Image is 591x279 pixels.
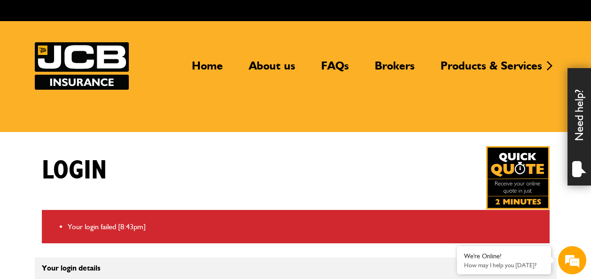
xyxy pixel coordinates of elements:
a: Products & Services [433,59,549,80]
img: Quick Quote [486,146,550,209]
a: About us [242,59,302,80]
div: Need help? [567,68,591,186]
a: FAQs [314,59,356,80]
li: Your login failed [8:43pm] [68,221,543,233]
a: Get your insurance quote in just 2-minutes [486,146,550,209]
a: Home [185,59,230,80]
img: JCB Insurance Services logo [35,42,129,90]
h1: Login [42,155,107,186]
p: How may I help you today? [464,262,544,269]
a: JCB Insurance Services [35,42,129,90]
p: Your login details [42,264,376,272]
div: We're Online! [464,252,544,260]
a: Brokers [368,59,422,80]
